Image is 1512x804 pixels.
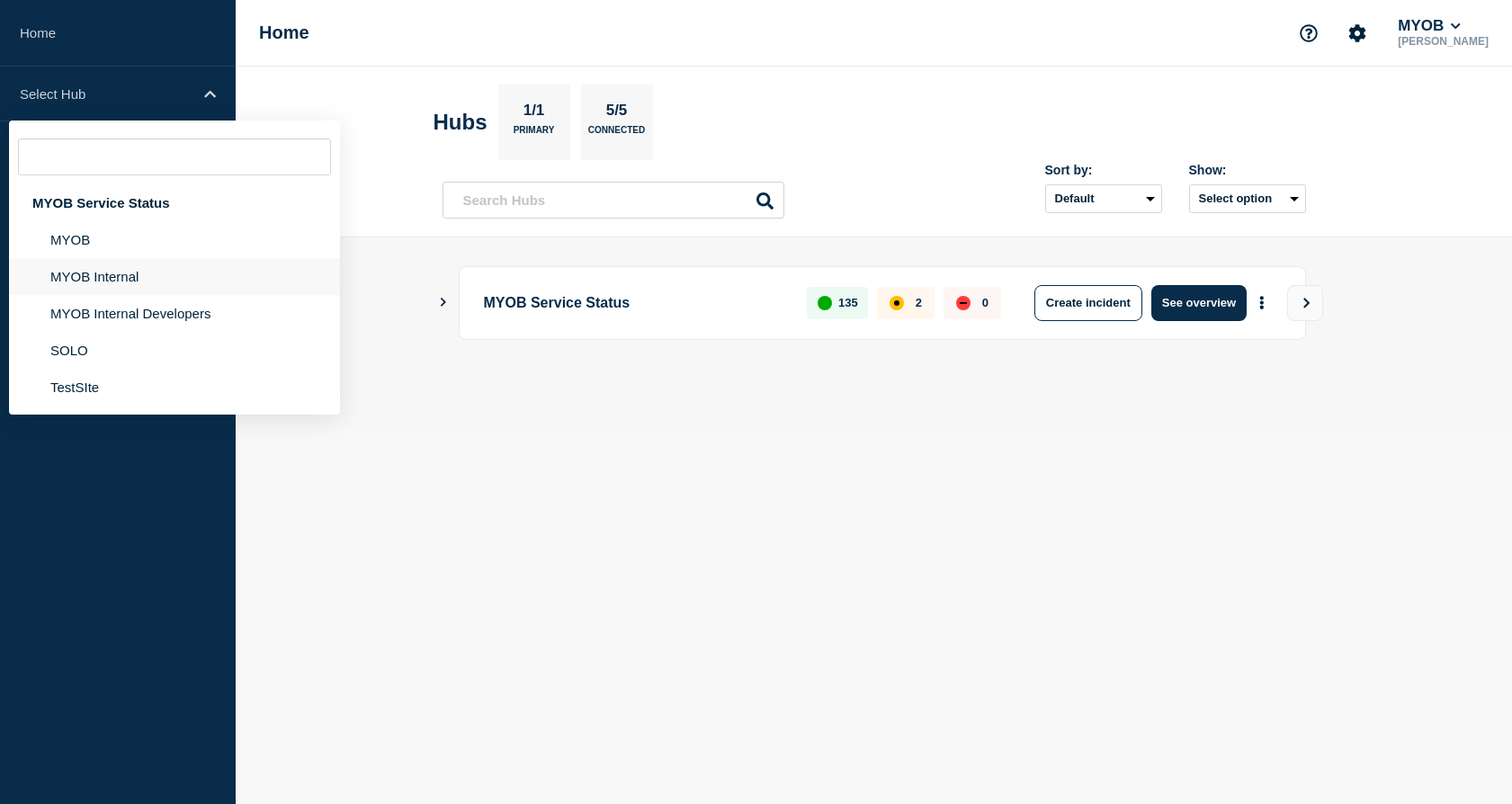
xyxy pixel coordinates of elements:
button: Support [1290,14,1328,52]
li: TestSIte [9,369,340,406]
p: 135 [838,296,858,309]
select: Sort by [1045,184,1162,213]
h1: Home [259,22,309,43]
div: down [956,296,971,310]
li: MYOB Internal [9,258,340,295]
button: See overview [1151,285,1247,321]
p: Select Hub [20,86,192,102]
button: MYOB [1394,17,1464,35]
p: 2 [916,296,922,309]
button: Select option [1189,184,1306,213]
button: View [1287,285,1323,321]
button: Create incident [1034,285,1142,321]
li: MYOB Internal Developers [9,295,340,332]
div: Sort by: [1045,163,1162,177]
button: Account settings [1338,14,1376,52]
button: More actions [1250,286,1274,319]
li: MYOB [9,221,340,258]
h2: Hubs [434,110,488,135]
p: Primary [514,125,555,144]
p: 5/5 [599,102,634,125]
div: affected [890,296,904,310]
p: MYOB Service Status [484,285,787,321]
p: [PERSON_NAME] [1394,35,1492,48]
input: Search Hubs [443,182,784,219]
p: 0 [982,296,989,309]
li: SOLO [9,332,340,369]
div: MYOB Service Status [9,184,340,221]
div: Show: [1189,163,1306,177]
p: 1/1 [516,102,551,125]
div: up [818,296,832,310]
button: Show Connected Hubs [439,296,448,309]
p: Connected [588,125,645,144]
